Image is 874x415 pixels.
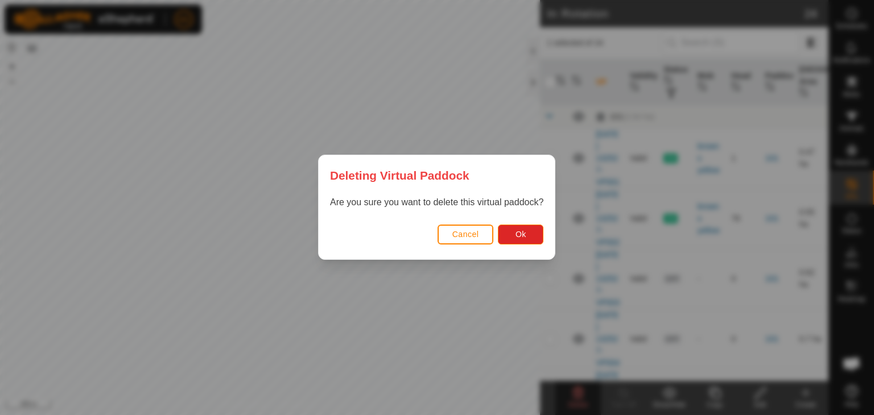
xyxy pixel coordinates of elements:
[452,230,479,239] span: Cancel
[498,225,544,244] button: Ok
[438,225,494,244] button: Cancel
[330,196,543,210] p: Are you sure you want to delete this virtual paddock?
[330,167,469,184] span: Deleting Virtual Paddock
[516,230,526,239] span: Ok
